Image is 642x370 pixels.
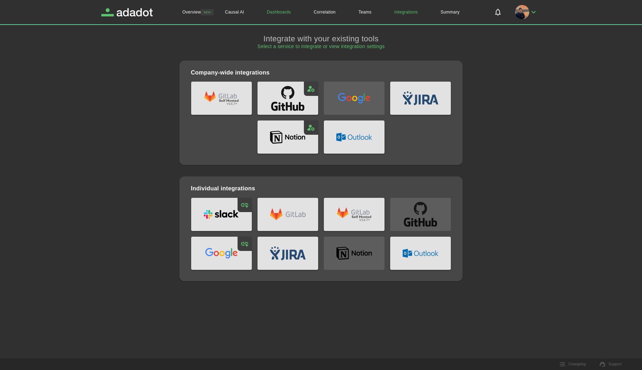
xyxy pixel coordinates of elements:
button: Dimitris Sitaras [512,3,541,21]
button: gitlabSelfManaged [324,198,384,231]
svg: Integrated [240,201,249,209]
svg: Connected [307,123,315,132]
svg: Connected [307,84,315,93]
a: Adadot Homepage [101,8,153,16]
text: v14.7+ [359,218,370,222]
text: v14.7+ [226,102,238,106]
button: Changelog [556,359,590,370]
button: slack: Integrated [191,198,252,231]
button: notion: Connected [258,120,318,154]
button: google: Integrated [191,237,252,270]
svg: Integrated [240,240,249,248]
img: Dimitris Sitaras [515,5,529,19]
h1: Integrate with your existing tools [264,34,379,43]
a: Support [596,359,626,370]
button: Notifications [489,4,506,21]
button: github: Connected [258,82,318,115]
h3: Individual integrations [191,185,451,192]
button: microsoft [390,237,451,270]
h3: Company-wide integrations [191,69,451,76]
button: jira [390,82,451,115]
button: microsoft [324,120,384,154]
h2: Select a service to integrate or view integration settings [258,43,385,49]
button: gitlabSelfManaged [191,82,252,115]
button: gitlab [258,198,318,231]
button: jira [258,237,318,270]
